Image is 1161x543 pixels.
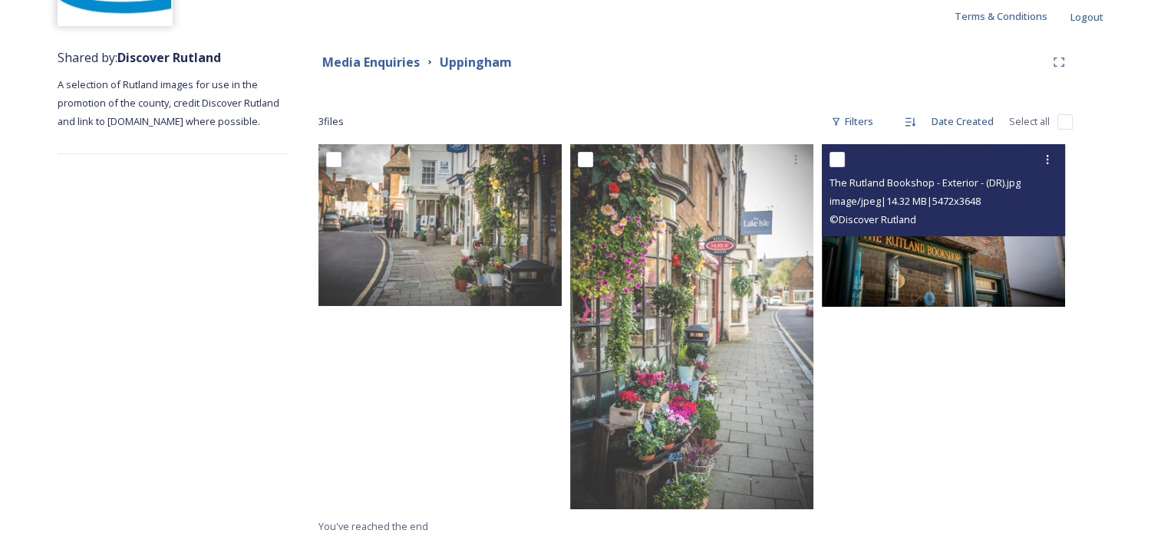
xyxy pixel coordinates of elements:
[570,144,813,509] img: Uppingham - Exterior - (DR).jpg
[830,176,1021,189] span: The Rutland Bookshop - Exterior - (DR).jpg
[58,77,282,128] span: A selection of Rutland images for use in the promotion of the county, credit Discover Rutland and...
[823,107,881,137] div: Filters
[322,54,420,71] strong: Media Enquiries
[318,144,562,306] img: Uppingham - credit Discover Rutland www.discover-rutland.co.uk.jpg
[1009,114,1050,129] span: Select all
[440,54,512,71] strong: Uppingham
[318,519,428,533] span: You've reached the end
[924,107,1001,137] div: Date Created
[830,194,981,208] span: image/jpeg | 14.32 MB | 5472 x 3648
[1070,10,1103,24] span: Logout
[58,49,221,66] span: Shared by:
[318,114,344,129] span: 3 file s
[117,49,221,66] strong: Discover Rutland
[955,7,1070,25] a: Terms & Conditions
[830,212,916,226] span: © Discover Rutland
[955,9,1047,23] span: Terms & Conditions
